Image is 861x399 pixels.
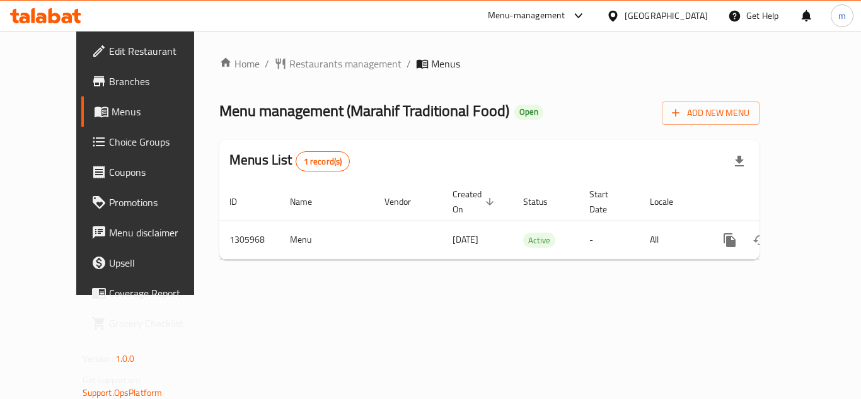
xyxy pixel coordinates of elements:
a: Menu disclaimer [81,217,220,248]
a: Restaurants management [274,56,402,71]
span: 1 record(s) [296,156,350,168]
span: Get support on: [83,372,141,388]
td: All [640,221,705,259]
span: Name [290,194,328,209]
span: Grocery Checklist [109,316,210,331]
a: Branches [81,66,220,96]
td: Menu [280,221,374,259]
h2: Menus List [229,151,350,171]
span: Choice Groups [109,134,210,149]
th: Actions [705,183,846,221]
span: 1.0.0 [115,350,135,367]
div: Menu-management [488,8,565,23]
table: enhanced table [219,183,846,260]
nav: breadcrumb [219,56,760,71]
span: Open [514,107,543,117]
span: Add New Menu [672,105,749,121]
span: Active [523,233,555,248]
span: Coverage Report [109,286,210,301]
span: Menus [431,56,460,71]
span: Coupons [109,165,210,180]
li: / [265,56,269,71]
span: Version: [83,350,113,367]
span: Upsell [109,255,210,270]
a: Menus [81,96,220,127]
a: Coupons [81,157,220,187]
span: [DATE] [453,231,478,248]
a: Edit Restaurant [81,36,220,66]
span: Vendor [384,194,427,209]
a: Choice Groups [81,127,220,157]
div: Export file [724,146,754,176]
span: Restaurants management [289,56,402,71]
a: Upsell [81,248,220,278]
div: Active [523,233,555,248]
span: Edit Restaurant [109,43,210,59]
a: Coverage Report [81,278,220,308]
span: Created On [453,187,498,217]
div: [GEOGRAPHIC_DATA] [625,9,708,23]
span: Status [523,194,564,209]
button: Add New Menu [662,101,760,125]
a: Promotions [81,187,220,217]
button: more [715,225,745,255]
span: Promotions [109,195,210,210]
span: Locale [650,194,690,209]
span: m [838,9,846,23]
div: Total records count [296,151,350,171]
span: ID [229,194,253,209]
span: Menu management ( Marahif Traditional Food ) [219,96,509,125]
button: Change Status [745,225,775,255]
a: Grocery Checklist [81,308,220,338]
span: Menu disclaimer [109,225,210,240]
a: Home [219,56,260,71]
li: / [407,56,411,71]
td: - [579,221,640,259]
td: 1305968 [219,221,280,259]
span: Start Date [589,187,625,217]
span: Branches [109,74,210,89]
span: Menus [112,104,210,119]
div: Open [514,105,543,120]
